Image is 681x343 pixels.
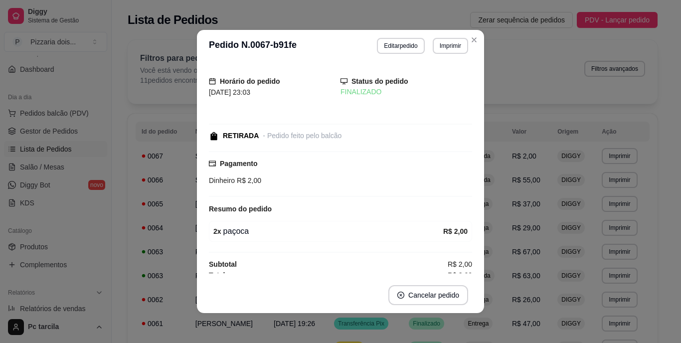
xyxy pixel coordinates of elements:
strong: Pagamento [220,160,257,168]
div: - Pedido feito pelo balcão [263,131,341,141]
span: R$ 2,00 [235,176,261,184]
span: credit-card [209,160,216,167]
strong: Total [209,271,225,279]
h3: Pedido N. 0067-b91fe [209,38,297,54]
strong: 2 x [213,227,221,235]
span: desktop [340,78,347,85]
span: calendar [209,78,216,85]
div: RETIRADA [223,131,259,141]
strong: R$ 2,00 [443,227,468,235]
span: R$ 2,00 [448,270,472,281]
span: Dinheiro [209,176,235,184]
button: close-circleCancelar pedido [388,285,468,305]
strong: Status do pedido [351,77,408,85]
div: paçoca [213,225,443,237]
span: [DATE] 23:03 [209,88,250,96]
span: R$ 2,00 [448,259,472,270]
span: close-circle [397,292,404,299]
button: Editarpedido [377,38,424,54]
strong: Subtotal [209,260,237,268]
div: FINALIZADO [340,87,472,97]
button: Imprimir [433,38,468,54]
strong: Resumo do pedido [209,205,272,213]
button: Close [466,32,482,48]
strong: Horário do pedido [220,77,280,85]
